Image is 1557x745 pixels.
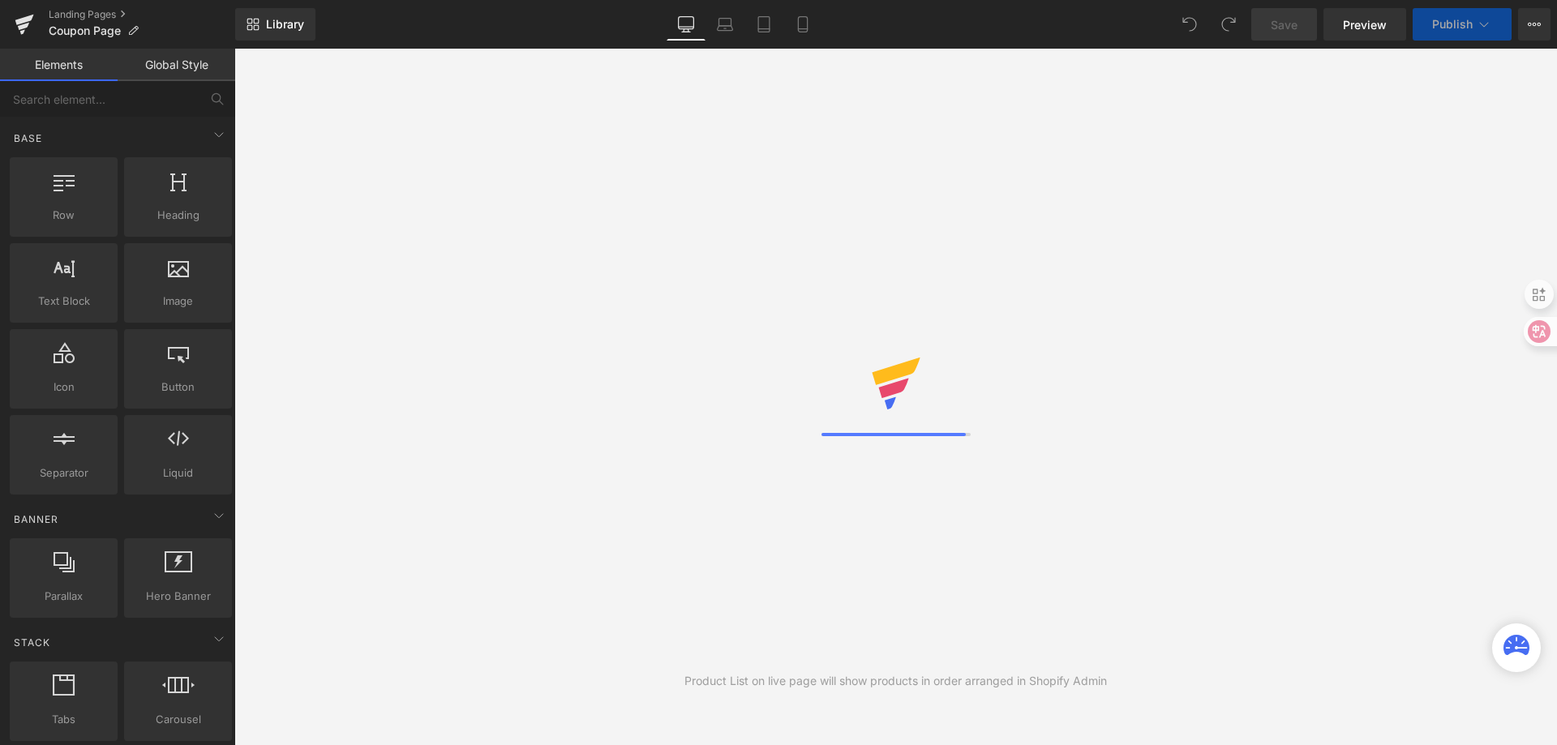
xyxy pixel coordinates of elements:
span: Liquid [129,465,227,482]
span: Hero Banner [129,588,227,605]
a: Global Style [118,49,235,81]
span: Banner [12,512,60,527]
a: Preview [1323,8,1406,41]
span: Icon [15,379,113,396]
span: Parallax [15,588,113,605]
span: Tabs [15,711,113,728]
span: Carousel [129,711,227,728]
span: Text Block [15,293,113,310]
a: Desktop [667,8,706,41]
span: Stack [12,635,52,650]
span: Save [1271,16,1297,33]
a: Laptop [706,8,744,41]
span: Button [129,379,227,396]
button: Publish [1413,8,1512,41]
span: Separator [15,465,113,482]
span: Coupon Page [49,24,121,37]
div: Product List on live page will show products in order arranged in Shopify Admin [684,672,1107,690]
button: Redo [1212,8,1245,41]
span: Preview [1343,16,1387,33]
span: Image [129,293,227,310]
span: Heading [129,207,227,224]
a: New Library [235,8,315,41]
span: Publish [1432,18,1473,31]
a: Landing Pages [49,8,235,21]
button: More [1518,8,1551,41]
span: Row [15,207,113,224]
a: Mobile [783,8,822,41]
span: Base [12,131,44,146]
a: Tablet [744,8,783,41]
span: Library [266,17,304,32]
button: Undo [1173,8,1206,41]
